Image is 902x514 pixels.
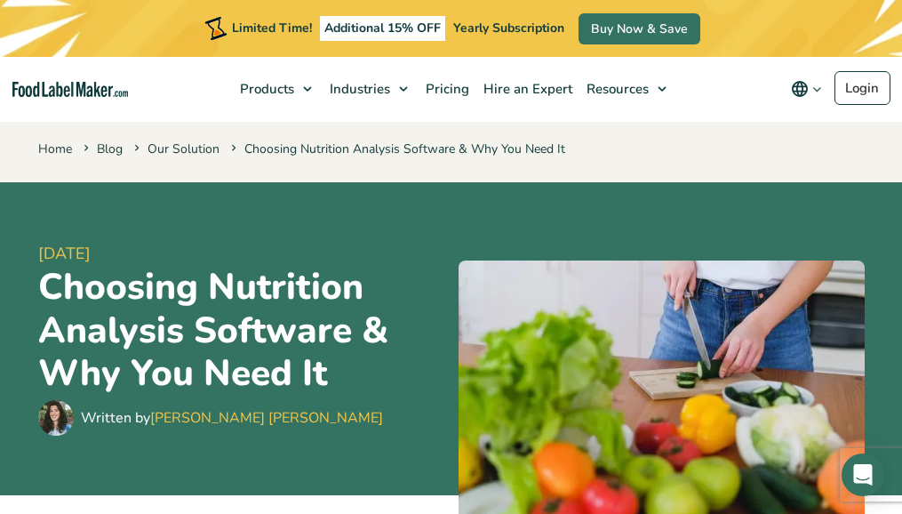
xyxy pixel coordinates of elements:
a: Pricing [417,57,475,121]
span: Resources [581,80,651,98]
span: Hire an Expert [478,80,574,98]
span: Choosing Nutrition Analysis Software & Why You Need It [227,141,565,157]
a: Industries [321,57,417,121]
a: [PERSON_NAME] [PERSON_NAME] [150,408,383,428]
div: Written by [81,407,383,429]
span: Limited Time! [232,20,312,36]
span: [DATE] [38,242,444,266]
a: Home [38,141,72,157]
a: Blog [97,141,123,157]
span: Yearly Subscription [453,20,564,36]
a: Resources [578,57,675,121]
span: Additional 15% OFF [320,16,445,41]
span: Pricing [420,80,471,98]
a: Products [231,57,321,121]
a: Hire an Expert [475,57,578,121]
img: Maria Abi Hanna - Food Label Maker [38,400,74,436]
a: Buy Now & Save [579,13,700,44]
div: Open Intercom Messenger [842,454,884,496]
span: Products [235,80,296,98]
a: Login [834,71,890,105]
h1: Choosing Nutrition Analysis Software & Why You Need It [38,266,444,396]
span: Industries [324,80,392,98]
a: Our Solution [148,141,220,157]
